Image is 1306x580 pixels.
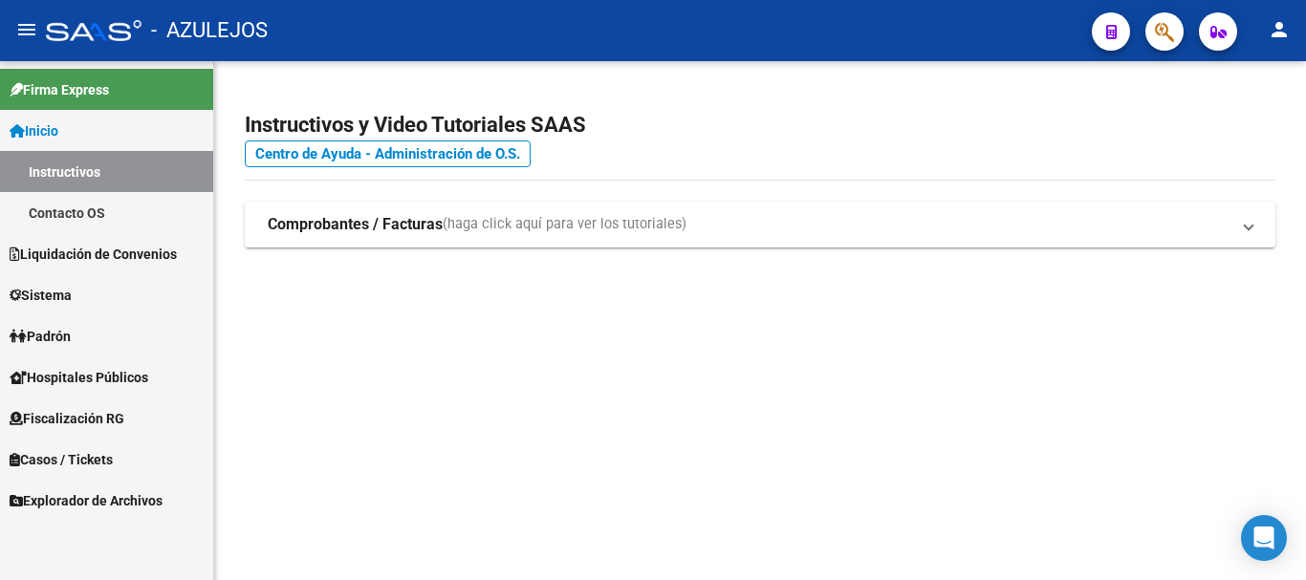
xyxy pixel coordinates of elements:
strong: Comprobantes / Facturas [268,214,443,235]
mat-icon: person [1268,18,1291,41]
span: (haga click aquí para ver los tutoriales) [443,214,686,235]
a: Centro de Ayuda - Administración de O.S. [245,140,531,167]
div: Open Intercom Messenger [1241,515,1287,561]
mat-icon: menu [15,18,38,41]
span: Inicio [10,120,58,141]
span: Firma Express [10,79,109,100]
span: Hospitales Públicos [10,367,148,388]
mat-expansion-panel-header: Comprobantes / Facturas(haga click aquí para ver los tutoriales) [245,202,1275,247]
span: Casos / Tickets [10,449,113,470]
h2: Instructivos y Video Tutoriales SAAS [245,107,1275,143]
span: Fiscalización RG [10,408,124,429]
span: Padrón [10,326,71,347]
span: Liquidación de Convenios [10,244,177,265]
span: Explorador de Archivos [10,490,163,511]
span: Sistema [10,285,72,306]
span: - AZULEJOS [151,10,268,52]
